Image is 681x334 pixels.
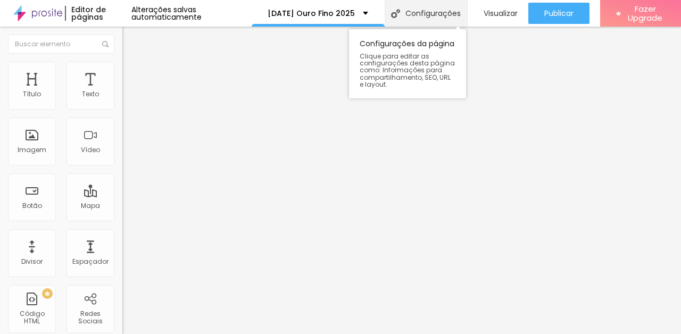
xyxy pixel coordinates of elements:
div: Código HTML [11,310,53,325]
div: Botão [22,202,42,210]
button: Publicar [528,3,589,24]
div: Configurações da página [349,29,466,98]
div: Alterações salvas automaticamente [131,6,252,21]
div: Título [23,90,41,98]
div: Redes Sociais [69,310,111,325]
span: Publicar [544,9,574,18]
div: Vídeo [81,146,100,154]
p: [DATE] Ouro Fino 2025 [268,10,355,17]
div: Mapa [81,202,100,210]
div: Editor de páginas [65,6,131,21]
div: Imagem [18,146,46,154]
span: Clique para editar as configurações desta página como: Informações para compartilhamento, SEO, UR... [360,53,455,88]
img: Icone [102,41,109,47]
img: Icone [391,9,400,18]
div: Texto [82,90,99,98]
input: Buscar elemento [8,35,114,54]
span: Fazer Upgrade [625,4,665,23]
div: Divisor [21,258,43,265]
div: Espaçador [72,258,109,265]
span: Visualizar [484,9,518,18]
button: Visualizar [468,3,528,24]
